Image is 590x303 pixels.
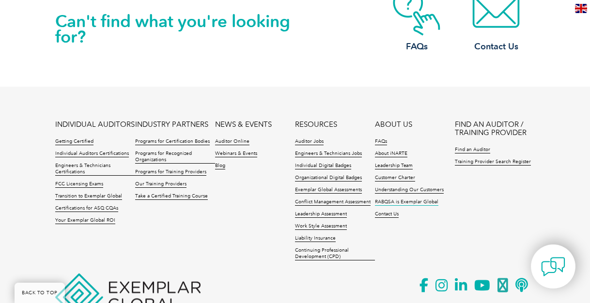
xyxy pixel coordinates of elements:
a: Conflict Management Assessment [295,199,371,206]
a: Leadership Assessment [295,211,347,218]
img: en [575,4,587,13]
a: Programs for Training Providers [135,169,206,176]
a: Contact Us [375,211,399,218]
a: Programs for Certification Bodies [135,138,210,145]
a: RESOURCES [295,121,337,129]
a: Find an Auditor [455,147,490,153]
a: Take a Certified Training Course [135,193,208,200]
a: BACK TO TOP [15,283,65,303]
a: Transition to Exemplar Global [55,193,122,200]
a: Work Style Assessment [295,223,347,230]
a: FAQs [375,138,387,145]
a: Customer Charter [375,175,415,182]
h3: FAQs [378,41,455,53]
a: About iNARTE [375,151,407,157]
a: Individual Digital Badges [295,163,351,169]
a: Webinars & Events [215,151,257,157]
a: INDIVIDUAL AUDITORS [55,121,135,129]
a: RABQSA is Exemplar Global [375,199,438,206]
a: FCC Licensing Exams [55,181,103,188]
h2: Can't find what you're looking for? [55,14,295,45]
a: Understanding Our Customers [375,187,444,194]
a: Getting Certified [55,138,93,145]
a: Exemplar Global Assessments [295,187,362,194]
a: NEWS & EVENTS [215,121,272,129]
a: Certifications for ASQ CQAs [55,205,118,212]
a: Our Training Providers [135,181,186,188]
h3: Contact Us [457,41,535,53]
a: Individual Auditors Certifications [55,151,129,157]
a: Blog [215,163,225,169]
img: contact-chat.png [541,255,565,279]
a: Training Provider Search Register [455,159,531,166]
a: FIND AN AUDITOR / TRAINING PROVIDER [455,121,535,137]
a: ABOUT US [375,121,412,129]
a: Engineers & Technicians Certifications [55,163,135,176]
a: Engineers & Technicians Jobs [295,151,362,157]
a: Organizational Digital Badges [295,175,362,182]
a: INDUSTRY PARTNERS [135,121,208,129]
a: Programs for Recognized Organizations [135,151,215,164]
a: Your Exemplar Global ROI [55,217,115,224]
a: Leadership Team [375,163,413,169]
a: Auditor Online [215,138,249,145]
a: Auditor Jobs [295,138,324,145]
a: Liability Insurance [295,235,336,242]
a: Continuing Professional Development (CPD) [295,247,375,260]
